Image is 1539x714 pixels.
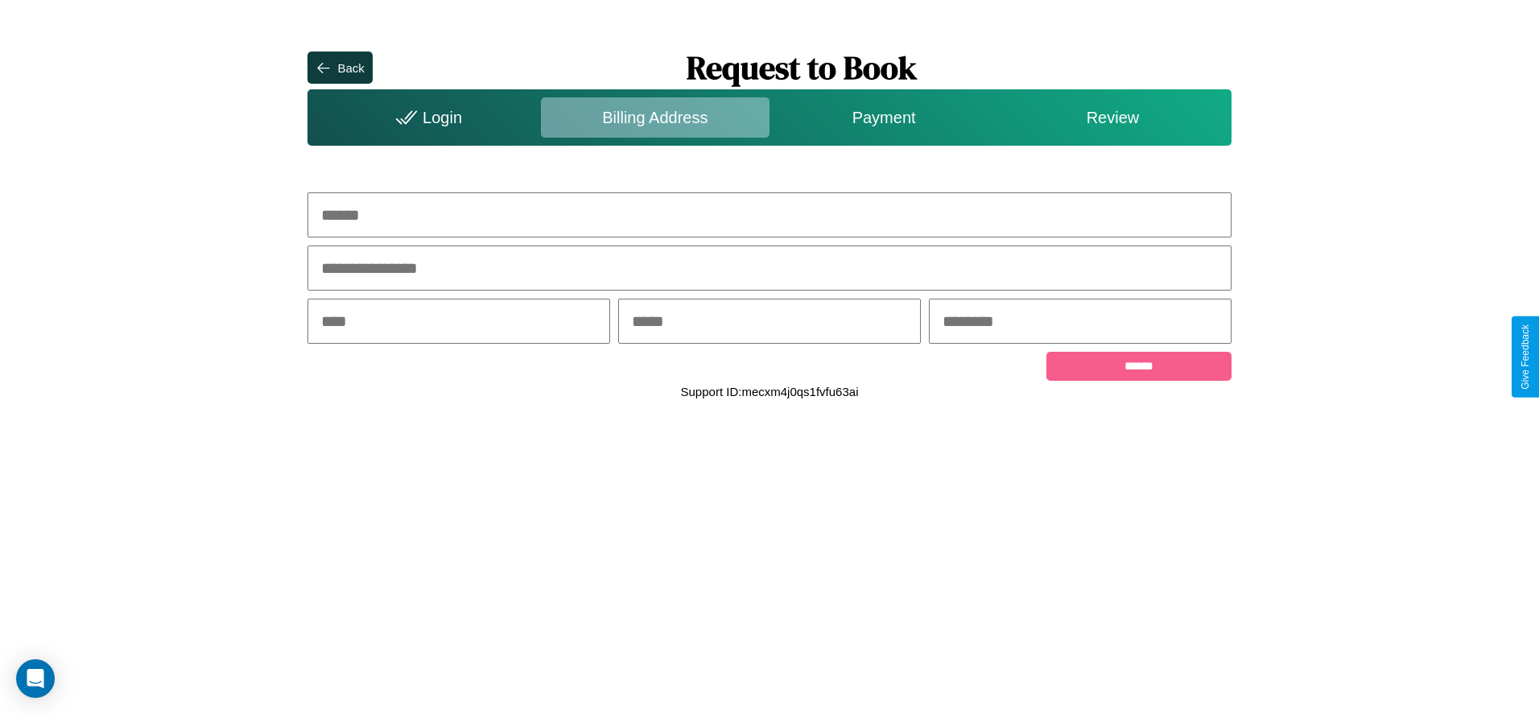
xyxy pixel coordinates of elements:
div: Login [312,97,540,138]
div: Billing Address [541,97,769,138]
div: Give Feedback [1520,324,1531,390]
div: Open Intercom Messenger [16,659,55,698]
div: Payment [769,97,998,138]
h1: Request to Book [373,46,1232,89]
p: Support ID: mecxm4j0qs1fvfu63ai [681,381,859,402]
button: Back [307,52,372,84]
div: Review [998,97,1227,138]
div: Back [337,61,364,75]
